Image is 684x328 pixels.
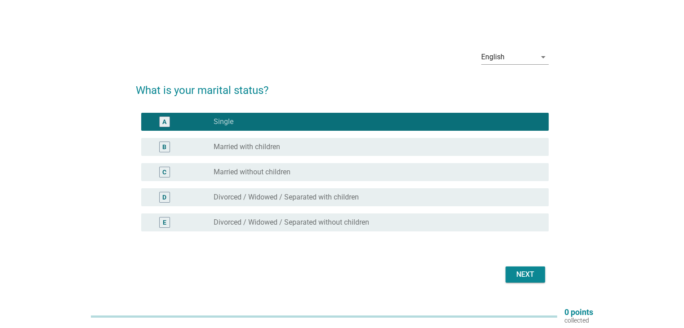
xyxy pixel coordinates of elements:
label: Single [214,117,233,126]
p: 0 points [564,308,593,316]
label: Married with children [214,142,280,151]
i: arrow_drop_down [538,52,549,62]
div: C [162,168,166,177]
div: E [163,218,166,227]
label: Married without children [214,168,291,177]
div: D [162,193,166,202]
div: Next [513,269,538,280]
div: A [162,117,166,127]
label: Divorced / Widowed / Separated with children [214,193,359,202]
p: collected [564,316,593,324]
h2: What is your marital status? [136,73,549,98]
div: English [481,53,505,61]
label: Divorced / Widowed / Separated without children [214,218,369,227]
button: Next [505,266,545,283]
div: B [162,142,166,152]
